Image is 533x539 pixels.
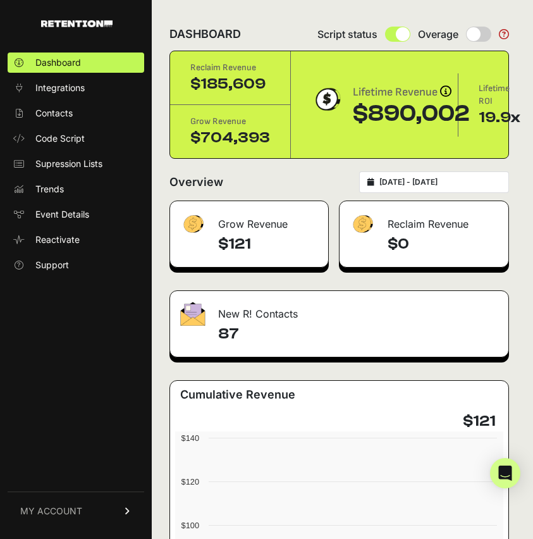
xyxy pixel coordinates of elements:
div: $185,609 [190,74,270,94]
div: New R! Contacts [170,291,508,329]
span: MY ACCOUNT [20,505,82,517]
span: Contacts [35,107,73,120]
a: Contacts [8,103,144,123]
a: Support [8,255,144,275]
span: Supression Lists [35,158,102,170]
div: 19.9x [479,108,520,128]
span: Dashboard [35,56,81,69]
a: Dashboard [8,53,144,73]
text: $140 [181,433,199,443]
h4: $121 [218,234,318,254]
text: $100 [181,521,199,530]
text: $120 [181,477,199,486]
img: fa-envelope-19ae18322b30453b285274b1b8af3d052b27d846a4fbe8435d1a52b978f639a2.png [180,302,205,326]
a: Integrations [8,78,144,98]
a: Supression Lists [8,154,144,174]
a: MY ACCOUNT [8,492,144,530]
div: $704,393 [190,128,270,148]
img: dollar-coin-05c43ed7efb7bc0c12610022525b4bbbb207c7efeef5aecc26f025e68dcafac9.png [311,84,343,115]
div: Grow Revenue [170,201,328,239]
h4: $121 [463,411,496,431]
h4: $0 [388,234,499,254]
img: fa-dollar-13500eef13a19c4ab2b9ed9ad552e47b0d9fc28b02b83b90ba0e00f96d6372e9.png [180,212,205,237]
div: Reclaim Revenue [190,61,270,74]
div: Grow Revenue [190,115,270,128]
img: fa-dollar-13500eef13a19c4ab2b9ed9ad552e47b0d9fc28b02b83b90ba0e00f96d6372e9.png [350,212,375,237]
a: Code Script [8,128,144,149]
a: Trends [8,179,144,199]
div: Open Intercom Messenger [490,458,520,488]
h2: Overview [169,173,223,191]
h4: 87 [218,324,498,344]
span: Trends [35,183,64,195]
span: Code Script [35,132,85,145]
span: Support [35,259,69,271]
h2: DASHBOARD [169,25,241,43]
div: Lifetime ROI [479,82,520,108]
div: Reclaim Revenue [340,201,509,239]
div: $890,002 [353,101,469,127]
img: Retention.com [41,20,113,27]
a: Reactivate [8,230,144,250]
span: Event Details [35,208,89,221]
span: Script status [317,27,377,42]
a: Event Details [8,204,144,225]
div: Lifetime Revenue [353,84,469,101]
span: Reactivate [35,233,80,246]
span: Integrations [35,82,85,94]
span: Overage [418,27,458,42]
h3: Cumulative Revenue [180,386,295,404]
